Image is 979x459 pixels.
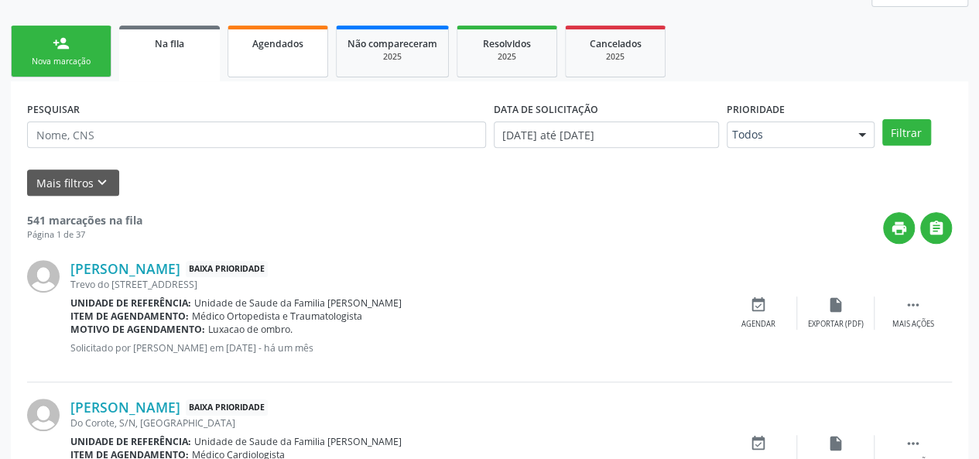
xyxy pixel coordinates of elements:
div: Nova marcação [22,56,100,67]
i:  [905,435,922,452]
a: [PERSON_NAME] [70,260,180,277]
strong: 541 marcações na fila [27,213,142,228]
div: Trevo do [STREET_ADDRESS] [70,278,720,291]
span: Médico Ortopedista e Traumatologista [192,310,362,323]
div: Página 1 de 37 [27,228,142,241]
i:  [905,296,922,313]
div: Exportar (PDF) [808,319,864,330]
span: Baixa Prioridade [186,261,268,277]
span: Todos [732,127,843,142]
span: Cancelados [590,37,642,50]
div: person_add [53,35,70,52]
i: insert_drive_file [827,296,844,313]
p: Solicitado por [PERSON_NAME] em [DATE] - há um mês [70,341,720,355]
span: Na fila [155,37,184,50]
div: 2025 [347,51,437,63]
label: Prioridade [727,98,785,122]
label: PESQUISAR [27,98,80,122]
button: print [883,212,915,244]
label: DATA DE SOLICITAÇÃO [494,98,598,122]
span: Luxacao de ombro. [208,323,293,336]
b: Unidade de referência: [70,296,191,310]
i: keyboard_arrow_down [94,174,111,191]
div: Do Corote, S/N, [GEOGRAPHIC_DATA] [70,416,720,430]
div: 2025 [577,51,654,63]
i: print [891,220,908,237]
i: event_available [750,296,767,313]
button: Filtrar [882,119,931,146]
input: Selecione um intervalo [494,122,719,148]
button: Mais filtroskeyboard_arrow_down [27,170,119,197]
div: Mais ações [892,319,934,330]
i: insert_drive_file [827,435,844,452]
button:  [920,212,952,244]
div: Agendar [741,319,775,330]
span: Resolvidos [483,37,531,50]
span: Agendados [252,37,303,50]
b: Unidade de referência: [70,435,191,448]
a: [PERSON_NAME] [70,399,180,416]
input: Nome, CNS [27,122,486,148]
b: Item de agendamento: [70,310,189,323]
i: event_available [750,435,767,452]
i:  [928,220,945,237]
div: 2025 [468,51,546,63]
span: Unidade de Saude da Familia [PERSON_NAME] [194,435,402,448]
span: Unidade de Saude da Familia [PERSON_NAME] [194,296,402,310]
span: Não compareceram [347,37,437,50]
b: Motivo de agendamento: [70,323,205,336]
img: img [27,260,60,293]
span: Baixa Prioridade [186,399,268,416]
